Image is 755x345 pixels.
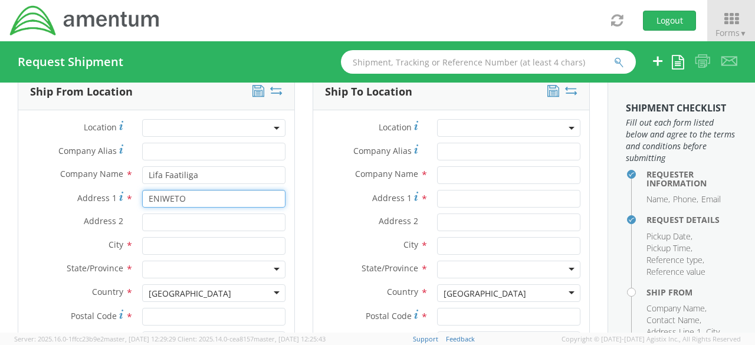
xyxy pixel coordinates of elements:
h4: Requester Information [646,170,737,188]
h3: Shipment Checklist [626,103,737,114]
li: Phone [673,193,698,205]
span: Forms [715,27,747,38]
span: Company Alias [353,145,412,156]
h4: Request Shipment [18,55,123,68]
a: Feedback [446,334,475,343]
span: Postal Code [366,310,412,321]
li: Pickup Time [646,242,692,254]
span: City [403,239,418,250]
span: Company Name [355,168,418,179]
span: Country [387,286,418,297]
div: [GEOGRAPHIC_DATA] [149,288,231,300]
span: Address 2 [379,215,418,226]
h4: Ship From [646,288,737,297]
input: Shipment, Tracking or Reference Number (at least 4 chars) [341,50,636,74]
span: City [109,239,123,250]
li: Reference value [646,266,705,278]
img: dyn-intl-logo-049831509241104b2a82.png [9,4,161,37]
h3: Ship From Location [30,86,133,98]
span: State/Province [67,262,123,274]
button: Logout [643,11,696,31]
span: Fill out each form listed below and agree to the terms and conditions before submitting [626,117,737,164]
li: Contact Name [646,314,701,326]
div: [GEOGRAPHIC_DATA] [444,288,526,300]
span: Address 1 [77,192,117,203]
span: Address 2 [84,215,123,226]
a: Support [413,334,438,343]
h4: Request Details [646,215,737,224]
li: City [706,326,721,338]
li: Reference type [646,254,704,266]
span: Country [92,286,123,297]
span: Company Name [60,168,123,179]
span: Company Alias [58,145,117,156]
li: Email [701,193,721,205]
li: Name [646,193,670,205]
li: Company Name [646,303,707,314]
span: Server: 2025.16.0-1ffcc23b9e2 [14,334,176,343]
li: Pickup Date [646,231,692,242]
span: Copyright © [DATE]-[DATE] Agistix Inc., All Rights Reserved [562,334,741,344]
span: Location [84,121,117,133]
span: master, [DATE] 12:25:43 [254,334,326,343]
span: Address 1 [372,192,412,203]
span: Location [379,121,412,133]
span: Postal Code [71,310,117,321]
span: ▼ [740,28,747,38]
li: Address Line 1 [646,326,703,338]
span: Client: 2025.14.0-cea8157 [178,334,326,343]
h3: Ship To Location [325,86,412,98]
span: master, [DATE] 12:29:29 [104,334,176,343]
span: State/Province [362,262,418,274]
